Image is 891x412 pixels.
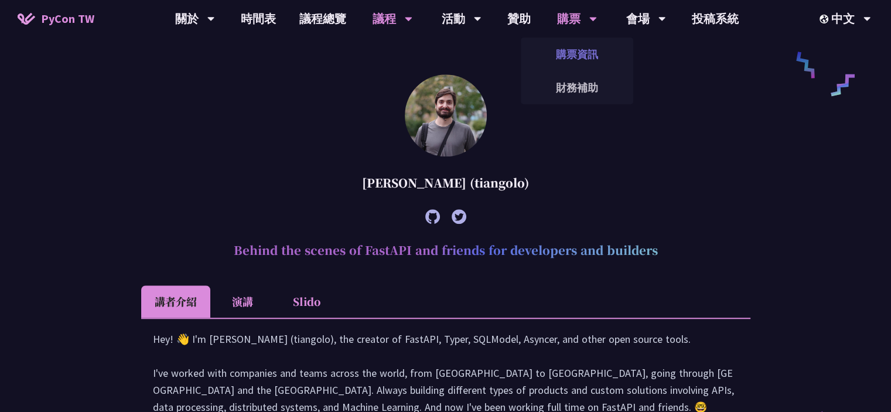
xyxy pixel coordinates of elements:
[141,285,210,318] li: 講者介紹
[275,285,339,318] li: Slido
[521,74,633,101] a: 財務補助
[141,165,750,200] div: [PERSON_NAME] (tiangolo)
[41,10,94,28] span: PyCon TW
[18,13,35,25] img: Home icon of PyCon TW 2025
[6,4,106,33] a: PyCon TW
[210,285,275,318] li: 演講
[405,74,487,156] img: Sebastián Ramírez (tiangolo)
[141,233,750,268] h2: Behind the scenes of FastAPI and friends for developers and builders
[820,15,831,23] img: Locale Icon
[521,40,633,68] a: 購票資訊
